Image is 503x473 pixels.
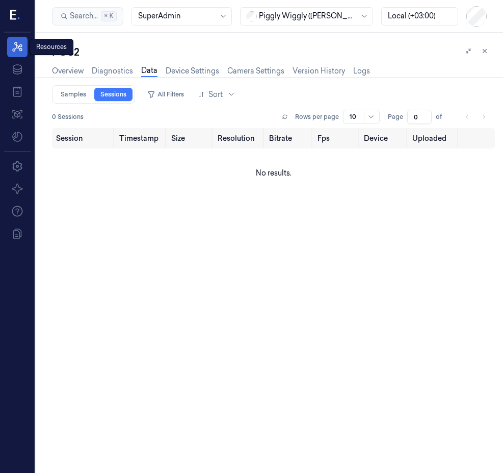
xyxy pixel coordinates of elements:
th: Fps [313,128,360,148]
div: Resources [30,39,73,55]
div: POS2 [52,45,495,59]
span: Search... [70,11,98,21]
th: Timestamp [115,128,167,148]
p: Rows per page [295,112,339,121]
th: Resolution [214,128,265,148]
a: Diagnostics [92,66,133,77]
a: Camera Settings [227,66,284,77]
th: Size [167,128,214,148]
span: 0 Sessions [52,112,84,121]
a: Data [141,65,157,77]
nav: pagination [460,110,491,124]
td: No results. [52,148,495,197]
th: Device [360,128,409,148]
a: Version History [293,66,345,77]
button: Search...⌘K [52,7,123,26]
a: Logs [353,66,370,77]
span: Page [388,112,403,121]
th: Session [52,128,115,148]
th: Bitrate [265,128,313,148]
th: Uploaded [408,128,459,148]
a: Overview [52,66,84,77]
a: Device Settings [166,66,219,77]
button: All Filters [143,86,188,103]
a: Samples [55,88,92,101]
a: Sessions [94,88,133,101]
span: of [436,112,452,121]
